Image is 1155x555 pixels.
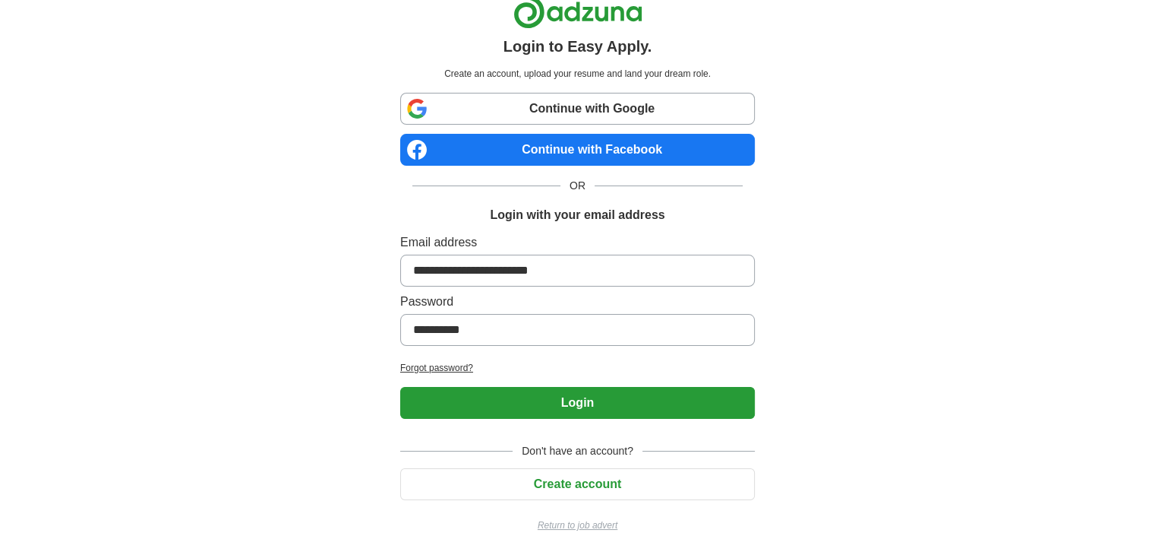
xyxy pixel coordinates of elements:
[400,134,755,166] a: Continue with Facebook
[400,361,755,375] a: Forgot password?
[490,206,664,224] h1: Login with your email address
[503,35,652,58] h1: Login to Easy Apply.
[513,443,642,459] span: Don't have an account?
[400,477,755,490] a: Create account
[400,233,755,252] label: Email address
[400,519,755,532] a: Return to job advert
[400,293,755,311] label: Password
[400,93,755,125] a: Continue with Google
[403,67,752,81] p: Create an account, upload your resume and land your dream role.
[560,178,595,194] span: OR
[400,387,755,419] button: Login
[400,468,755,500] button: Create account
